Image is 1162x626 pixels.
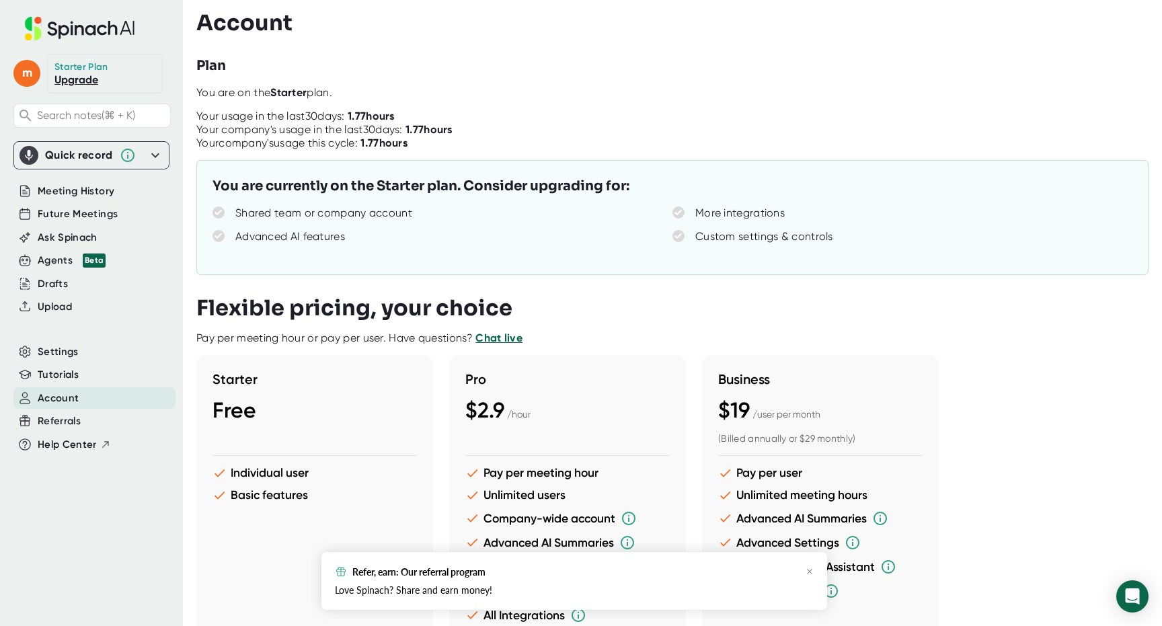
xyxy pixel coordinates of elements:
div: Open Intercom Messenger [1116,580,1149,613]
span: / hour [507,409,531,420]
li: Pay per meeting hour [465,466,670,480]
b: 1.77 hours [405,123,453,136]
b: 1.77 hours [348,110,395,122]
span: $2.9 [465,397,504,423]
h3: Business [718,371,923,387]
li: Company-wide account [465,510,670,526]
div: More integrations [695,206,785,220]
a: Upgrade [54,73,98,86]
div: Beta [83,253,106,268]
li: Advanced Settings [718,535,923,551]
button: Agents Beta [38,253,106,268]
li: Pay per user [718,466,923,480]
b: Starter [270,86,307,99]
div: (Billed annually or $29 monthly) [718,433,923,445]
li: Unlimited users [465,488,670,502]
h3: Starter [212,371,417,387]
h3: You are currently on the Starter plan. Consider upgrading for: [212,176,629,196]
button: Ask Spinach [38,230,98,245]
button: Drafts [38,276,68,292]
button: Meeting History [38,184,114,199]
div: Agents [38,253,106,268]
button: Settings [38,344,79,360]
li: Advanced AI Summaries [718,510,923,526]
h3: Pro [465,371,670,387]
div: Starter Plan [54,61,108,73]
span: Search notes (⌘ + K) [37,109,135,122]
span: Help Center [38,437,97,453]
div: Custom settings & controls [695,230,833,243]
div: Pay per meeting hour or pay per user. Have questions? [196,331,522,345]
h3: Flexible pricing, your choice [196,295,512,321]
div: Advanced AI features [235,230,345,243]
button: Future Meetings [38,206,118,222]
span: $19 [718,397,750,423]
span: Free [212,397,256,423]
b: 1.77 hours [360,136,408,149]
div: Your usage in the last 30 days: [196,110,395,123]
button: Referrals [38,414,81,429]
div: Your company's usage in the last 30 days: [196,123,453,136]
li: Individual user [212,466,417,480]
div: Quick record [20,142,163,169]
div: Shared team or company account [235,206,412,220]
button: Account [38,391,79,406]
h3: Plan [196,56,226,76]
li: Advanced AI Summaries [465,535,670,551]
li: Basic features [212,488,417,502]
button: Help Center [38,437,111,453]
li: Unlimited meeting hours [718,488,923,502]
a: Chat live [475,331,522,344]
button: Upload [38,299,72,315]
li: All Integrations [465,607,670,623]
span: m [13,60,40,87]
span: / user per month [752,409,820,420]
h3: Account [196,10,293,36]
div: Quick record [45,149,113,162]
span: You are on the plan. [196,86,332,99]
div: Your company's usage this cycle: [196,136,408,150]
button: Tutorials [38,367,79,383]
